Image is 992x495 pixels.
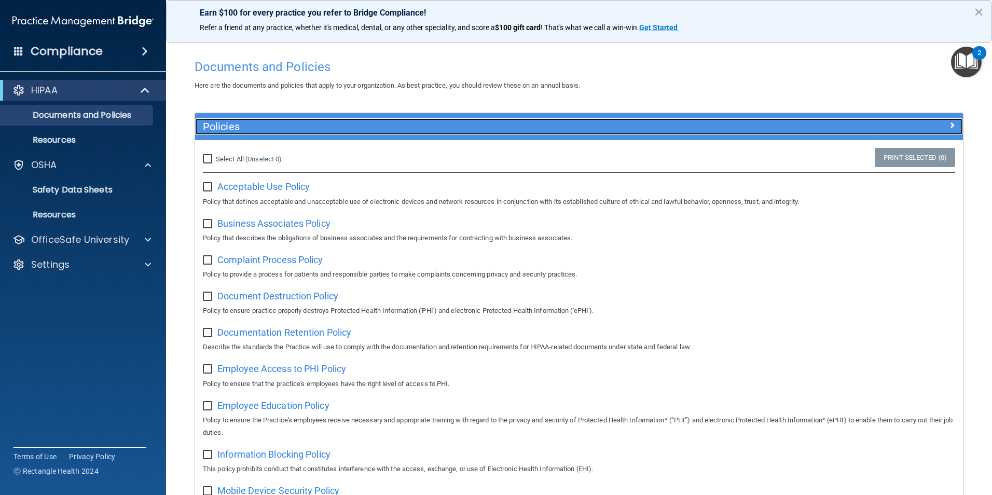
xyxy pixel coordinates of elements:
[203,378,955,390] p: Policy to ensure that the practice's employees have the right level of access to PHI.
[951,47,982,77] button: Open Resource Center, 2 new notifications
[31,159,57,171] p: OSHA
[203,305,955,317] p: Policy to ensure practice properly destroys Protected Health Information ('PHI') and electronic P...
[217,363,346,374] span: Employee Access to PHI Policy
[203,155,215,163] input: Select All (Unselect 0)
[12,84,150,97] a: HIPAA
[200,8,958,18] p: Earn $100 for every practice you refer to Bridge Compliance!
[203,414,955,439] p: Policy to ensure the Practice's employees receive necessary and appropriate training with regard ...
[203,118,955,135] a: Policies
[216,155,244,163] span: Select All
[541,23,639,32] span: ! That's what we call a win-win.
[217,449,330,460] span: Information Blocking Policy
[495,23,541,32] strong: $100 gift card
[203,196,955,208] p: Policy that defines acceptable and unacceptable use of electronic devices and network resources i...
[12,258,151,271] a: Settings
[12,159,151,171] a: OSHA
[217,291,338,301] span: Document Destruction Policy
[203,121,763,132] h5: Policies
[203,463,955,475] p: This policy prohibits conduct that constitutes interference with the access, exchange, or use of ...
[245,155,282,163] a: (Unselect 0)
[195,81,580,89] span: Here are the documents and policies that apply to your organization. As best practice, you should...
[217,254,323,265] span: Complaint Process Policy
[203,232,955,244] p: Policy that describes the obligations of business associates and the requirements for contracting...
[13,451,57,462] a: Terms of Use
[13,466,99,476] span: Ⓒ Rectangle Health 2024
[203,341,955,353] p: Describe the standards the Practice will use to comply with the documentation and retention requi...
[31,233,129,246] p: OfficeSafe University
[31,84,58,97] p: HIPAA
[217,327,351,338] span: Documentation Retention Policy
[217,400,329,411] span: Employee Education Policy
[7,210,148,220] p: Resources
[12,11,154,32] img: PMB logo
[974,4,984,20] button: Close
[31,44,103,59] h4: Compliance
[639,23,679,32] a: Get Started
[195,60,963,74] h4: Documents and Policies
[69,451,116,462] a: Privacy Policy
[7,110,148,120] p: Documents and Policies
[200,23,495,32] span: Refer a friend at any practice, whether it's medical, dental, or any other speciality, and score a
[31,258,70,271] p: Settings
[217,181,310,192] span: Acceptable Use Policy
[875,148,955,167] a: Print Selected (0)
[217,218,330,229] span: Business Associates Policy
[639,23,678,32] strong: Get Started
[977,53,981,66] div: 2
[203,268,955,281] p: Policy to provide a process for patients and responsible parties to make complaints concerning pr...
[7,135,148,145] p: Resources
[7,185,148,195] p: Safety Data Sheets
[12,233,151,246] a: OfficeSafe University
